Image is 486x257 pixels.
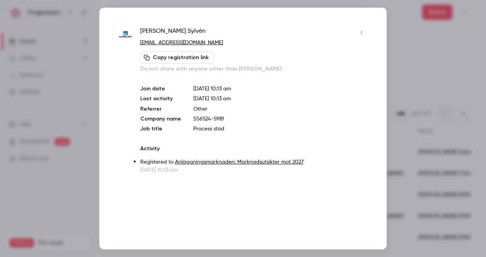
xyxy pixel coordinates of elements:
p: Process stöd [193,125,368,133]
p: Other [193,105,368,113]
p: 556524-5981 [193,115,368,123]
p: Last activity [140,95,181,103]
p: Join date [140,85,181,93]
a: [EMAIL_ADDRESS][DOMAIN_NAME] [140,40,223,45]
p: Registered to [140,158,368,166]
button: Copy registration link [140,51,214,64]
img: aarsleff.com [118,27,133,42]
p: [DATE] 10:13 am [193,85,368,93]
a: Anläggningsmarknaden: Marknadsutsikter mot 2027 [175,159,304,165]
p: Do not share with anyone other than [PERSON_NAME] [140,65,368,73]
p: Referrer [140,105,181,113]
p: Activity [140,145,368,153]
p: [DATE] 10:13 am [140,166,368,174]
p: Company name [140,115,181,123]
span: [PERSON_NAME] Sylvén [140,27,206,39]
span: [DATE] 10:13 am [193,96,231,101]
p: Job title [140,125,181,133]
